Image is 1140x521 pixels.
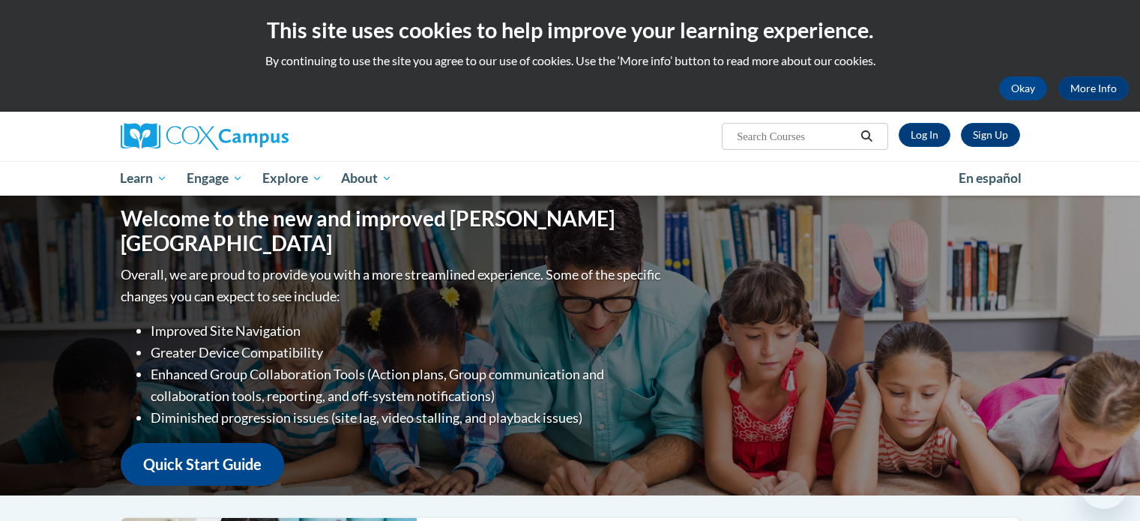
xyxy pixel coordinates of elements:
[949,163,1031,194] a: En español
[11,15,1129,45] h2: This site uses cookies to help improve your learning experience.
[855,127,878,145] button: Search
[1080,461,1128,509] iframe: Button to launch messaging window
[262,169,322,187] span: Explore
[899,123,950,147] a: Log In
[111,161,178,196] a: Learn
[151,407,664,429] li: Diminished progression issues (site lag, video stalling, and playback issues)
[11,52,1129,69] p: By continuing to use the site you agree to our use of cookies. Use the ‘More info’ button to read...
[187,169,243,187] span: Engage
[121,123,289,150] img: Cox Campus
[999,76,1047,100] button: Okay
[151,364,664,407] li: Enhanced Group Collaboration Tools (Action plans, Group communication and collaboration tools, re...
[735,127,855,145] input: Search Courses
[121,123,405,150] a: Cox Campus
[331,161,402,196] a: About
[98,161,1043,196] div: Main menu
[121,264,664,307] p: Overall, we are proud to provide you with a more streamlined experience. Some of the specific cha...
[121,206,664,256] h1: Welcome to the new and improved [PERSON_NAME][GEOGRAPHIC_DATA]
[121,443,284,486] a: Quick Start Guide
[253,161,332,196] a: Explore
[961,123,1020,147] a: Register
[341,169,392,187] span: About
[151,342,664,364] li: Greater Device Compatibility
[151,320,664,342] li: Improved Site Navigation
[177,161,253,196] a: Engage
[1058,76,1129,100] a: More Info
[120,169,167,187] span: Learn
[959,170,1022,186] span: En español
